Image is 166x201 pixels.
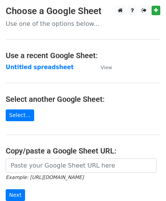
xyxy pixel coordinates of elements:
input: Paste your Google Sheet URL here [6,158,157,173]
p: Use one of the options below... [6,20,160,28]
a: View [93,64,112,71]
small: Example: [URL][DOMAIN_NAME] [6,174,84,180]
h3: Choose a Google Sheet [6,6,160,17]
a: Untitled spreadsheet [6,64,74,71]
input: Next [6,189,25,201]
h4: Copy/paste a Google Sheet URL: [6,146,160,155]
h4: Use a recent Google Sheet: [6,51,160,60]
a: Select... [6,109,34,121]
small: View [101,65,112,70]
h4: Select another Google Sheet: [6,95,160,104]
